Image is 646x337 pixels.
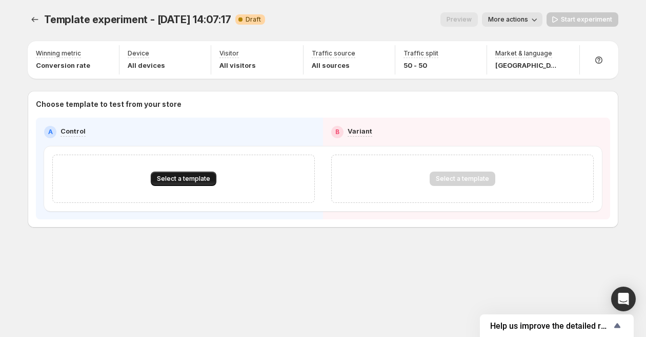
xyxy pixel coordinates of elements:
[128,49,149,58] p: Device
[482,12,542,27] button: More actions
[128,60,165,70] p: All devices
[495,60,557,70] p: [GEOGRAPHIC_DATA]
[36,99,610,109] p: Choose template to test from your store
[219,60,256,70] p: All visitors
[495,49,552,58] p: Market & language
[403,60,438,70] p: 50 - 50
[490,320,623,332] button: Show survey - Help us improve the detailed report for A/B campaigns
[403,49,438,58] p: Traffic split
[28,12,42,27] button: Experiments
[488,15,528,24] span: More actions
[157,175,210,183] span: Select a template
[611,287,636,311] div: Open Intercom Messenger
[335,128,339,136] h2: B
[48,128,53,136] h2: A
[348,126,372,136] p: Variant
[312,49,355,58] p: Traffic source
[312,60,355,70] p: All sources
[219,49,239,58] p: Visitor
[60,126,86,136] p: Control
[36,49,81,58] p: Winning metric
[246,15,261,24] span: Draft
[36,60,90,70] p: Conversion rate
[44,13,231,26] span: Template experiment - [DATE] 14:07:17
[151,172,216,186] button: Select a template
[490,321,611,331] span: Help us improve the detailed report for A/B campaigns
